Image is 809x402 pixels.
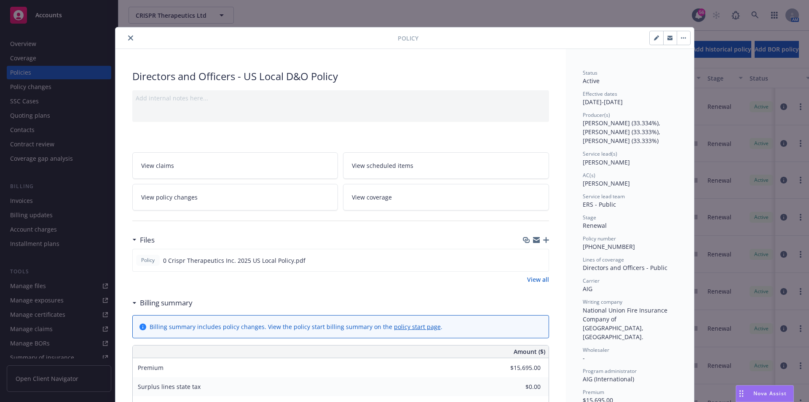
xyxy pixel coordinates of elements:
[514,347,545,356] span: Amount ($)
[491,380,546,393] input: 0.00
[583,172,595,179] span: AC(s)
[583,367,637,375] span: Program administrator
[583,200,616,208] span: ERS - Public
[527,275,549,284] a: View all
[583,235,616,242] span: Policy number
[352,193,392,202] span: View coverage
[141,193,198,202] span: View policy changes
[583,111,610,119] span: Producer(s)
[352,161,413,170] span: View scheduled items
[398,34,418,43] span: Policy
[583,243,635,251] span: [PHONE_NUMBER]
[343,152,549,179] a: View scheduled items
[583,77,600,85] span: Active
[736,386,747,402] div: Drag to move
[583,214,596,221] span: Stage
[583,150,617,157] span: Service lead(s)
[524,256,531,265] button: download file
[583,90,617,97] span: Effective dates
[583,256,624,263] span: Lines of coverage
[538,256,545,265] button: preview file
[583,264,667,272] span: Directors and Officers - Public
[583,298,622,305] span: Writing company
[132,235,155,246] div: Files
[139,256,156,264] span: Policy
[132,152,338,179] a: View claims
[753,390,787,397] span: Nova Assist
[140,297,193,308] h3: Billing summary
[583,375,634,383] span: AIG (International)
[583,389,604,396] span: Premium
[132,297,193,308] div: Billing summary
[138,383,201,391] span: Surplus lines state tax
[583,354,585,362] span: -
[583,158,630,166] span: [PERSON_NAME]
[583,221,607,229] span: Renewal
[583,179,630,187] span: [PERSON_NAME]
[583,277,600,284] span: Carrier
[583,285,592,293] span: AIG
[132,184,338,210] a: View policy changes
[141,161,174,170] span: View claims
[163,256,305,265] span: 0 Crispr Therapeutics Inc. 2025 US Local Policy.pdf
[736,385,794,402] button: Nova Assist
[583,90,677,106] div: [DATE] - [DATE]
[343,184,549,210] a: View coverage
[583,346,609,353] span: Wholesaler
[583,193,625,200] span: Service lead team
[583,306,669,341] span: National Union Fire Insurance Company of [GEOGRAPHIC_DATA], [GEOGRAPHIC_DATA].
[491,362,546,374] input: 0.00
[583,69,597,76] span: Status
[138,364,163,372] span: Premium
[150,322,442,331] div: Billing summary includes policy changes. View the policy start billing summary on the .
[126,33,136,43] button: close
[140,235,155,246] h3: Files
[394,323,441,331] a: policy start page
[132,69,549,84] div: Directors and Officers - US Local D&O Policy
[583,119,662,145] span: [PERSON_NAME] (33.334%), [PERSON_NAME] (33.333%), [PERSON_NAME] (33.333%)
[136,94,546,103] div: Add internal notes here...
